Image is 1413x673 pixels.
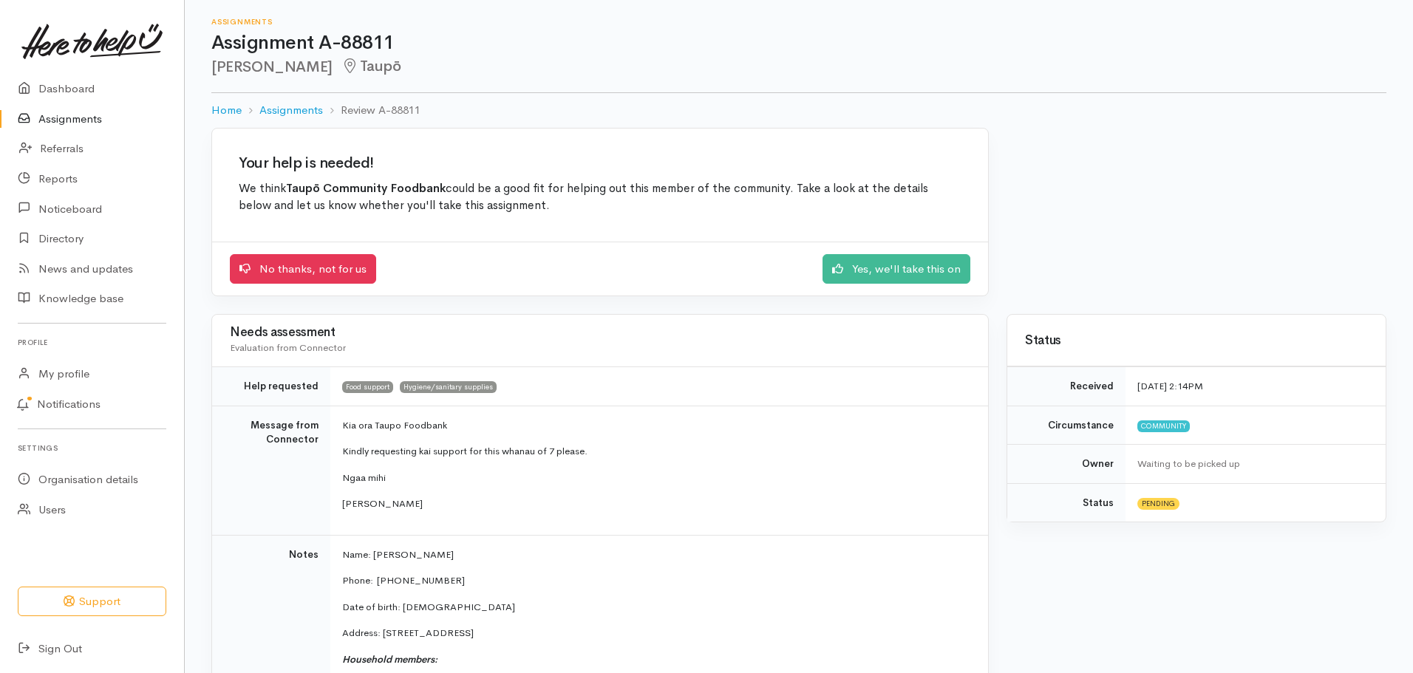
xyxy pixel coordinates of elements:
h1: Assignment A-88811 [211,33,1386,54]
h6: Assignments [211,18,1386,26]
span: Food support [342,381,393,393]
p: Date of birth: [DEMOGRAPHIC_DATA] [342,600,970,615]
h2: [PERSON_NAME] [211,58,1386,75]
td: Message from Connector [212,406,330,535]
span: Taupō [341,57,401,75]
i: Household members: [342,653,437,666]
p: Name: [PERSON_NAME] [342,547,970,562]
a: No thanks, not for us [230,254,376,284]
span: Pending [1137,498,1179,510]
p: We think could be a good fit for helping out this member of the community. Take a look at the det... [239,180,961,215]
h6: Profile [18,332,166,352]
td: Circumstance [1007,406,1126,445]
td: Received [1007,367,1126,406]
a: Yes, we'll take this on [823,254,970,284]
p: Kindly requesting kai support for this whanau of 7 please. [342,444,970,459]
time: [DATE] 2:14PM [1137,380,1203,392]
span: Hygiene/sanitary supplies [400,381,497,393]
li: Review A-88811 [323,102,421,119]
h6: Settings [18,438,166,458]
a: Home [211,102,242,119]
h3: Needs assessment [230,326,970,340]
td: Help requested [212,367,330,406]
p: Ngaa mihi [342,471,970,485]
p: [PERSON_NAME] [342,496,970,511]
h3: Status [1025,334,1368,348]
nav: breadcrumb [211,93,1386,128]
div: Waiting to be picked up [1137,457,1368,471]
p: Kia ora Taupo Foodbank [342,418,970,433]
td: Owner [1007,445,1126,484]
td: Status [1007,483,1126,522]
h2: Your help is needed! [239,155,961,171]
p: Phone: [PHONE_NUMBER] [342,573,970,588]
p: Address: [STREET_ADDRESS] [342,626,970,640]
button: Support [18,587,166,617]
a: Assignments [259,102,323,119]
span: Community [1137,420,1190,432]
span: Evaluation from Connector [230,341,346,354]
b: Taupō Community Foodbank [286,181,446,196]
